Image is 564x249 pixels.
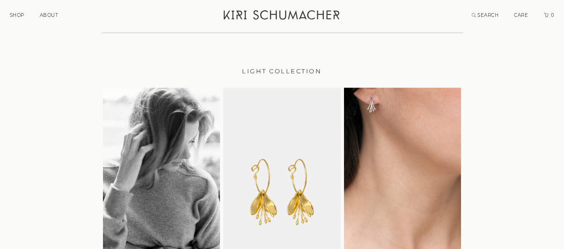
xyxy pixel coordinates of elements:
a: Cart [544,12,555,18]
span: SEARCH [478,12,499,18]
span: 0 [550,12,555,18]
h2: LIGHT COLLECTION [102,66,463,76]
a: ABOUT [40,12,59,18]
a: Search [472,12,499,18]
a: SHOP [10,12,24,18]
a: CARE [514,12,528,18]
a: Kiri Schumacher Home [218,5,347,28]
